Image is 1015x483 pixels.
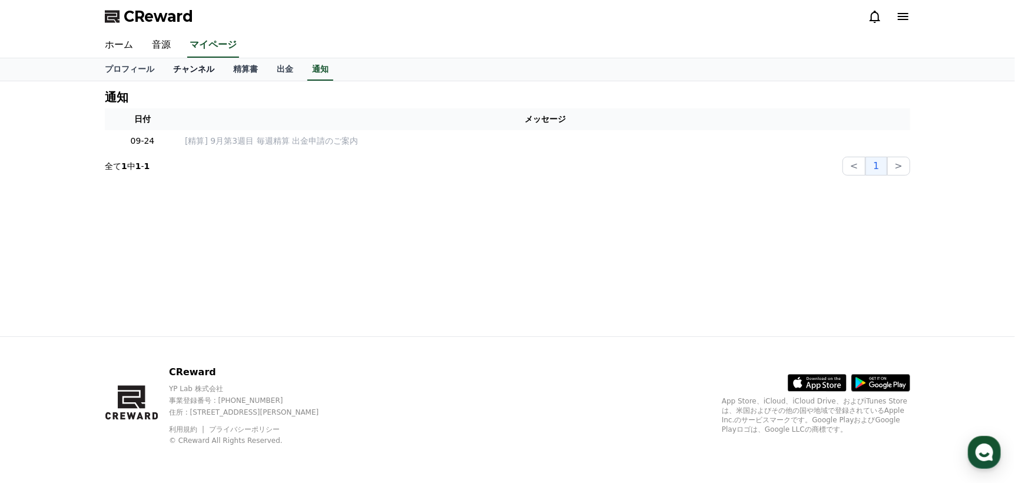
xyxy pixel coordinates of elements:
a: プロフィール [95,58,164,81]
a: ホーム [95,33,142,58]
h4: 通知 [105,91,128,104]
a: 設定 [152,373,226,403]
a: [精算] 9月第3週目 毎週精算 出金申請のご案内 [185,135,905,147]
th: メッセージ [180,108,910,130]
a: 利用規約 [169,425,206,434]
span: 設定 [182,391,196,401]
button: 1 [865,157,887,176]
a: マイページ [187,33,239,58]
button: > [887,157,910,176]
a: 出金 [267,58,303,81]
p: 09-24 [110,135,175,147]
p: © CReward All Rights Reserved. [169,436,339,445]
a: チャンネル [164,58,224,81]
a: ホーム [4,373,78,403]
p: 事業登録番号 : [PHONE_NUMBER] [169,396,339,405]
span: CReward [124,7,193,26]
p: App Store、iCloud、iCloud Drive、およびiTunes Storeは、米国およびその他の国や地域で登録されているApple Inc.のサービスマークです。Google P... [722,396,910,434]
a: 精算書 [224,58,267,81]
th: 日付 [105,108,180,130]
span: チャット [101,392,129,401]
a: チャット [78,373,152,403]
a: プライバシーポリシー [209,425,280,434]
p: 住所 : [STREET_ADDRESS][PERSON_NAME] [169,408,339,417]
p: CReward [169,365,339,379]
p: 全て 中 - [105,160,150,172]
span: ホーム [30,391,51,401]
a: 音源 [142,33,180,58]
button: < [842,157,865,176]
a: 通知 [307,58,333,81]
strong: 1 [121,161,127,171]
a: CReward [105,7,193,26]
p: YP Lab 株式会社 [169,384,339,393]
strong: 1 [135,161,141,171]
strong: 1 [144,161,150,171]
